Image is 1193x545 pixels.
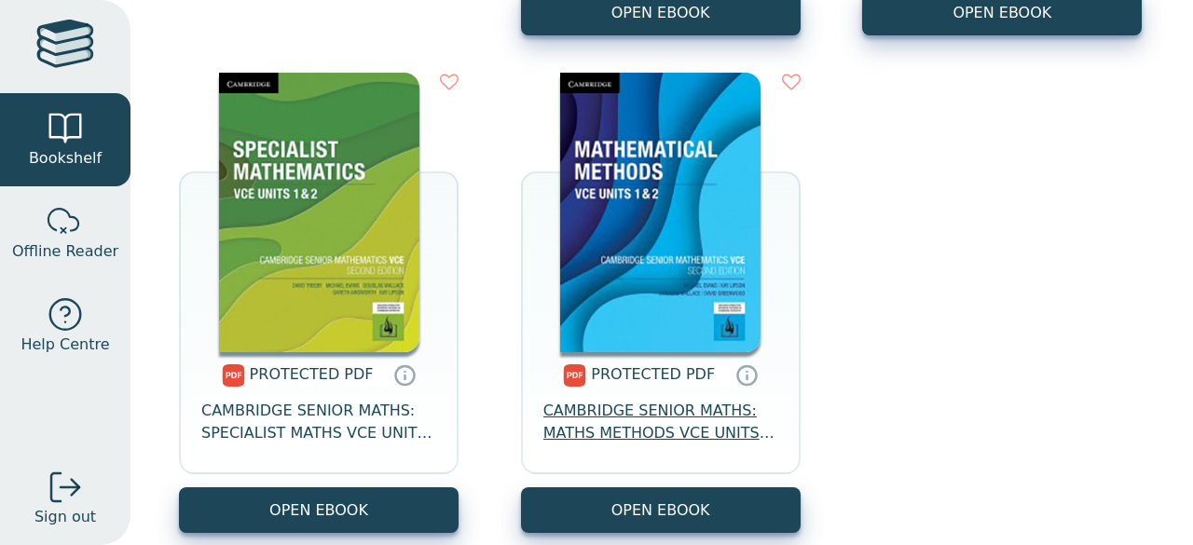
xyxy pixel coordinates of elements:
[12,240,118,263] span: Offline Reader
[250,365,374,383] span: PROTECTED PDF
[21,334,109,356] span: Help Centre
[219,73,419,352] img: 9d6b7ae1-bdb4-43ae-97de-d8ffd6ba4730.jpg
[521,487,801,533] a: OPEN EBOOK
[393,363,416,386] a: Protected PDFs cannot be printed, copied or shared. They can be accessed online through Education...
[29,147,102,170] span: Bookshelf
[222,364,245,387] img: pdf.svg
[543,400,778,444] span: CAMBRIDGE SENIOR MATHS: MATHS METHODS VCE UNITS 1&2
[560,73,761,352] img: 6291a885-a9a2-4028-9f48-02f160d570f0.jpg
[591,365,715,383] span: PROTECTED PDF
[201,400,436,444] span: CAMBRIDGE SENIOR MATHS: SPECIALIST MATHS VCE UNITS 1&2
[34,506,96,528] span: Sign out
[179,487,459,533] a: OPEN EBOOK
[563,364,586,387] img: pdf.svg
[735,363,758,386] a: Protected PDFs cannot be printed, copied or shared. They can be accessed online through Education...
